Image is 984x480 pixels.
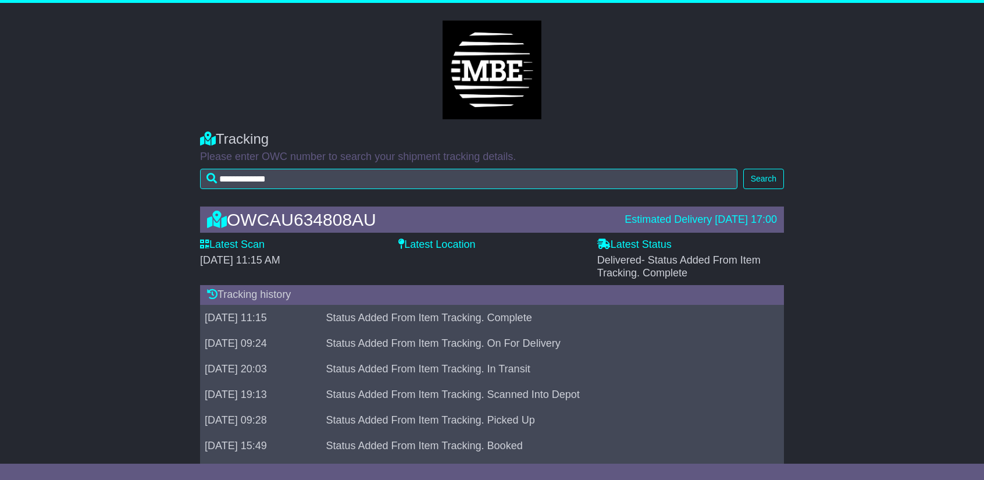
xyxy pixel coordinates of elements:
[321,433,768,458] td: Status Added From Item Tracking. Booked
[201,210,619,229] div: OWCAU634808AU
[321,356,768,382] td: Status Added From Item Tracking. In Transit
[200,151,784,163] p: Please enter OWC number to search your shipment tracking details.
[200,407,321,433] td: [DATE] 09:28
[597,254,761,279] span: - Status Added From Item Tracking. Complete
[200,382,321,407] td: [DATE] 19:13
[597,239,672,251] label: Latest Status
[200,330,321,356] td: [DATE] 09:24
[200,433,321,458] td: [DATE] 15:49
[321,407,768,433] td: Status Added From Item Tracking. Picked Up
[321,382,768,407] td: Status Added From Item Tracking. Scanned Into Depot
[200,254,280,266] span: [DATE] 11:15 AM
[321,305,768,330] td: Status Added From Item Tracking. Complete
[443,20,541,119] img: Light
[200,305,321,330] td: [DATE] 11:15
[200,131,784,148] div: Tracking
[200,356,321,382] td: [DATE] 20:03
[398,239,475,251] label: Latest Location
[597,254,761,279] span: Delivered
[625,214,777,226] div: Estimated Delivery [DATE] 17:00
[200,285,784,305] div: Tracking history
[743,169,784,189] button: Search
[200,239,265,251] label: Latest Scan
[321,330,768,356] td: Status Added From Item Tracking. On For Delivery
